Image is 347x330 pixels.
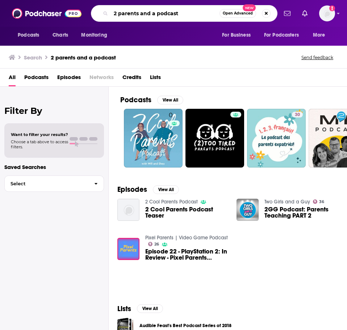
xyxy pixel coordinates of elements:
input: Search podcasts, credits, & more... [111,8,220,19]
span: Choose a tab above to access filters. [11,139,68,149]
span: For Podcasters [264,30,299,40]
span: Want to filter your results? [11,132,68,137]
button: open menu [13,28,49,42]
h2: Episodes [117,185,147,194]
button: Send feedback [299,54,335,61]
a: 36 [313,199,325,204]
a: Audible Feast's Best Podcast Series of 2018 [139,322,231,330]
a: Episodes [57,71,81,86]
p: Saved Searches [4,164,104,170]
a: Charts [48,28,72,42]
a: 30 [292,112,303,117]
span: 30 [295,111,300,119]
button: open menu [259,28,309,42]
div: Search podcasts, credits, & more... [91,5,277,22]
button: Show profile menu [319,5,335,21]
span: Logged in as GregKubie [319,5,335,21]
span: For Business [222,30,251,40]
button: View All [157,96,183,104]
a: Two Girls and a Guy [264,199,310,205]
button: View All [137,304,163,313]
a: 0 [124,109,183,168]
h2: Filter By [4,106,104,116]
a: Credits [122,71,141,86]
a: Pixel Parents | Video Game Podcast [145,235,228,241]
button: open menu [217,28,260,42]
span: Monitoring [81,30,107,40]
img: 2 Cool Parents Podcast Teaser [117,199,139,221]
span: Open Advanced [223,12,253,15]
svg: Add a profile image [329,5,335,11]
a: Episode 22 - PlayStation 2: In Review - Pixel Parents Podcast [145,248,228,261]
span: Charts [53,30,68,40]
span: More [313,30,325,40]
span: Podcasts [18,30,39,40]
a: EpisodesView All [117,185,179,194]
img: Episode 22 - PlayStation 2: In Review - Pixel Parents Podcast [117,238,139,260]
h2: Lists [117,304,131,313]
a: 30 [247,109,306,168]
button: Select [4,176,104,192]
a: ListsView All [117,304,163,313]
a: Lists [150,71,161,86]
button: open menu [76,28,116,42]
h3: Search [24,54,42,61]
a: 2 Cool Parents Podcast Teaser [145,206,228,219]
a: All [9,71,16,86]
span: New [243,4,256,11]
div: 0 [169,112,180,165]
a: Podcasts [24,71,49,86]
span: 36 [319,200,324,203]
span: Networks [89,71,114,86]
a: Show notifications dropdown [299,7,310,20]
button: Open AdvancedNew [220,9,256,18]
h3: 2 parents and a podcast [51,54,116,61]
img: Podchaser - Follow, Share and Rate Podcasts [12,7,81,20]
button: View All [153,185,179,194]
h2: Podcasts [120,95,151,104]
a: 2 Cool Parents Podcast [145,199,198,205]
a: 2GG Podcast: Parents Teaching PART 2 [264,206,347,219]
span: Select [5,181,88,186]
a: PodcastsView All [120,95,183,104]
button: open menu [308,28,334,42]
span: 26 [154,243,159,246]
img: 2GG Podcast: Parents Teaching PART 2 [237,199,259,221]
a: Show notifications dropdown [281,7,293,20]
a: 26 [148,242,159,246]
img: User Profile [319,5,335,21]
